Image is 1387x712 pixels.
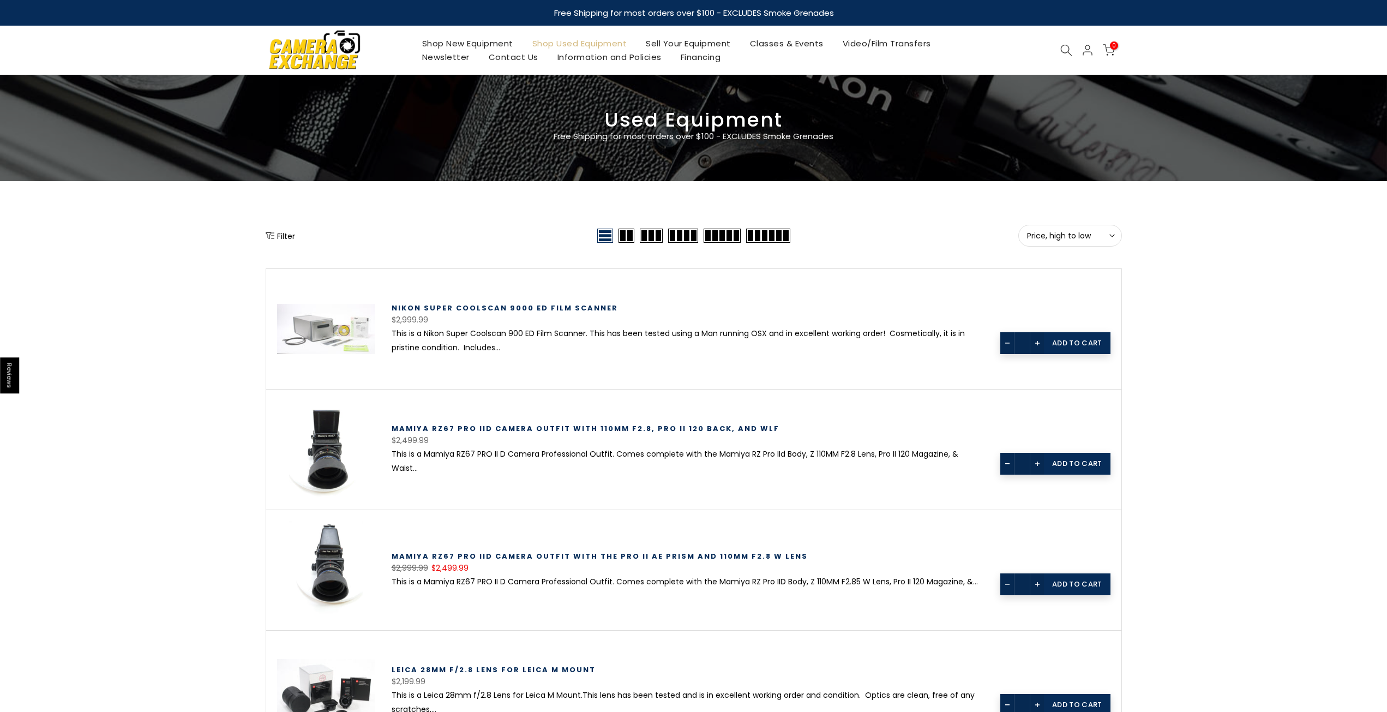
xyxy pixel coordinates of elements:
[671,50,730,64] a: Financing
[1015,428,1096,450] span: Quick view
[1006,427,1104,450] a: Quick view
[266,230,295,241] button: Show filters
[548,50,671,64] a: Information and Policies
[1044,573,1110,595] a: Add to cart
[392,447,984,475] div: This is a Mamiya RZ67 PRO II D Camera Professional Outfit. Comes complete with the Mamiya RZ Pro ...
[1015,307,1096,329] span: Quick view
[1110,41,1118,50] span: 0
[392,313,984,327] div: $2,999.99
[1052,453,1102,475] span: Add to cart
[1027,231,1113,241] span: Price, high to low
[392,423,779,434] a: Mamiya RZ67 Pro IID Camera Outfit with 110MM F2.8, Pro II 120 Back, and WLF
[392,327,984,354] div: This is a Nikon Super Coolscan 900 ED Film Scanner. This has been tested using a Man running OSX ...
[833,37,940,50] a: Video/Film Transfers
[392,434,984,447] div: $2,499.99
[1103,44,1115,56] a: 0
[554,7,833,19] strong: Free Shipping for most orders over $100 - EXCLUDES Smoke Grenades
[1015,548,1096,570] span: Quick view
[412,37,523,50] a: Shop New Equipment
[1052,573,1102,595] span: Add to cart
[392,665,596,675] a: Leica 28mm f/2.8 Lens for Leica M Mount
[1015,669,1096,691] span: Quick view
[489,130,898,143] p: Free Shipping for most orders over $100 - EXCLUDES Smoke Grenades
[392,675,984,689] div: $2,199.99
[392,563,428,573] del: $2,999.99
[431,561,469,575] ins: $2,499.99
[740,37,833,50] a: Classes & Events
[1044,453,1110,475] a: Add to cart
[392,575,978,589] div: This is a Mamiya RZ67 PRO II D Camera Professional Outfit. Comes complete with the Mamiya RZ Pro ...
[479,50,548,64] a: Contact Us
[1006,668,1104,691] a: Quick view
[637,37,741,50] a: Sell Your Equipment
[412,50,479,64] a: Newsletter
[392,551,808,561] a: Mamiya RZ67 Pro IID Camera Outfit with the Pro II AE Prism and 110MM F2.8 W Lens
[1052,332,1102,354] span: Add to cart
[1044,332,1110,354] a: Add to cart
[266,113,1122,127] h3: Used Equipment
[523,37,637,50] a: Shop Used Equipment
[392,303,618,313] a: Nikon Super Coolscan 9000 ED Film Scanner
[1006,307,1104,330] a: Quick view
[1006,548,1104,571] a: Quick view
[1018,225,1122,247] button: Price, high to low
